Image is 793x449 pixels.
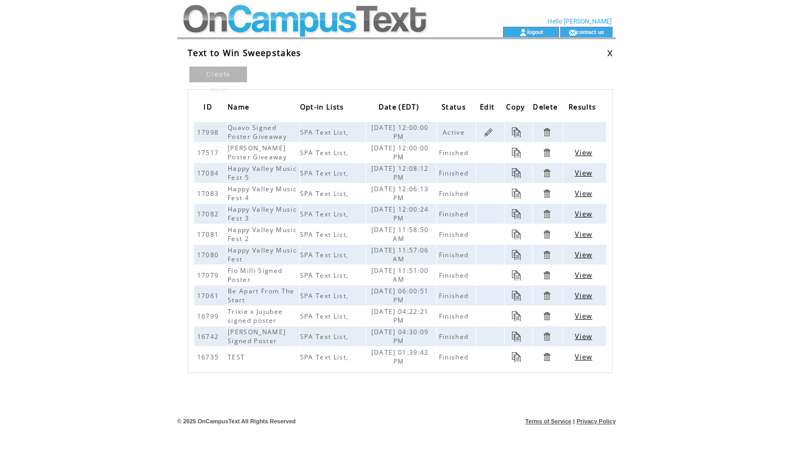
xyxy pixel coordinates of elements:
[542,189,552,199] a: Click to delete
[300,148,351,157] span: SPA Text List,
[506,100,528,117] span: Copy
[542,209,552,219] a: Click to delete
[197,230,222,239] span: 17081
[439,332,471,341] span: Finished
[512,250,522,260] a: Click to copy
[228,353,248,362] span: TEST
[300,250,351,259] span: SPA Text List,
[533,100,560,117] span: Delete
[512,291,522,301] a: Click to copy
[439,210,471,218] span: Finished
[573,418,575,424] span: |
[574,149,593,157] a: View
[300,210,351,218] span: SPA Text List,
[371,246,429,264] span: [DATE] 11:57:06 AM
[228,307,283,325] span: Trixie x Jujubee signed poster
[574,354,593,361] a: View
[439,353,471,362] span: Finished
[542,250,552,260] a: Click to delete
[527,28,543,35] a: logout
[439,291,471,300] span: Finished
[228,287,295,304] span: Be Apart From The Start
[542,148,552,158] a: Click to delete
[548,18,612,25] span: Hello [PERSON_NAME]
[512,229,522,239] a: Click to copy
[576,418,616,424] a: Privacy Policy
[228,266,282,284] span: Flo Milli Signed Poster
[371,287,429,304] span: [DATE] 06:00:51 PM
[569,100,598,117] span: Results
[197,312,222,321] span: 16799
[512,332,522,342] a: Click to copy
[526,418,572,424] a: Terms of Service
[300,189,351,198] span: SPA Text List,
[575,209,592,218] span: Click to view results
[371,327,429,345] span: [DATE] 04:30:09 PM
[439,148,471,157] span: Finished
[484,127,494,137] a: Click to edit
[512,209,522,219] a: Click to copy
[542,270,552,280] a: Click to delete
[439,169,471,178] span: Finished
[197,189,222,198] span: 17083
[439,312,471,321] span: Finished
[480,100,497,117] span: Edit
[512,311,522,321] a: Click to copy
[512,189,522,199] a: Click to copy
[542,311,552,321] a: Click to delete
[300,169,351,178] span: SPA Text List,
[197,250,222,259] span: 17080
[574,292,593,300] a: View
[371,164,429,182] span: [DATE] 12:08:12 PM
[575,352,592,362] span: Click to view results
[188,47,302,59] span: Text to Win Sweepstakes
[300,128,351,137] span: SPA Text List,
[228,100,252,117] span: Name
[439,271,471,280] span: Finished
[576,28,604,35] a: contact us
[574,190,593,198] a: View
[371,123,429,141] span: [DATE] 12:00:00 PM
[371,266,429,284] span: [DATE] 11:51:00 AM
[575,270,592,280] span: Click to view results
[300,312,351,321] span: SPA Text List,
[197,148,222,157] span: 17517
[574,313,593,320] a: View
[371,184,429,202] span: [DATE] 12:06:13 PM
[512,352,522,362] a: Click to copy
[228,184,297,202] span: Happy Valley Music Fest 4
[439,250,471,259] span: Finished
[574,272,593,279] a: View
[197,128,222,137] span: 17998
[379,100,422,117] span: Date (EDT)
[371,205,429,223] span: [DATE] 12:00:24 PM
[177,418,296,424] span: © 2025 OnCampusText All Rights Reserved
[371,348,429,366] span: [DATE] 01:39:42 PM
[300,100,347,117] span: Opt-in Lists
[300,353,351,362] span: SPA Text List,
[512,148,522,158] a: Click to copy
[197,291,222,300] span: 17061
[228,144,290,161] span: [PERSON_NAME] Poster Giveaway
[371,144,429,161] span: [DATE] 12:00:00 PM
[512,127,522,137] a: Click to copy
[439,189,471,198] span: Finished
[575,148,592,157] span: Click to view results
[228,164,297,182] span: Happy Valley Music Fest 5
[300,291,351,300] span: SPA Text List,
[197,210,222,218] span: 17082
[228,205,297,223] span: Happy Valley Music Fest 3
[443,128,467,137] span: Active
[512,270,522,280] a: Click to copy
[575,168,592,178] span: Click to view results
[542,332,552,342] a: Click to delete
[203,100,215,117] span: ID
[574,170,593,177] a: View
[574,211,593,218] a: View
[542,352,552,362] a: Click to delete
[575,250,592,259] span: Click to view results
[575,291,592,300] span: Click to view results
[197,332,222,341] span: 16742
[439,230,471,239] span: Finished
[575,189,592,198] span: Click to view results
